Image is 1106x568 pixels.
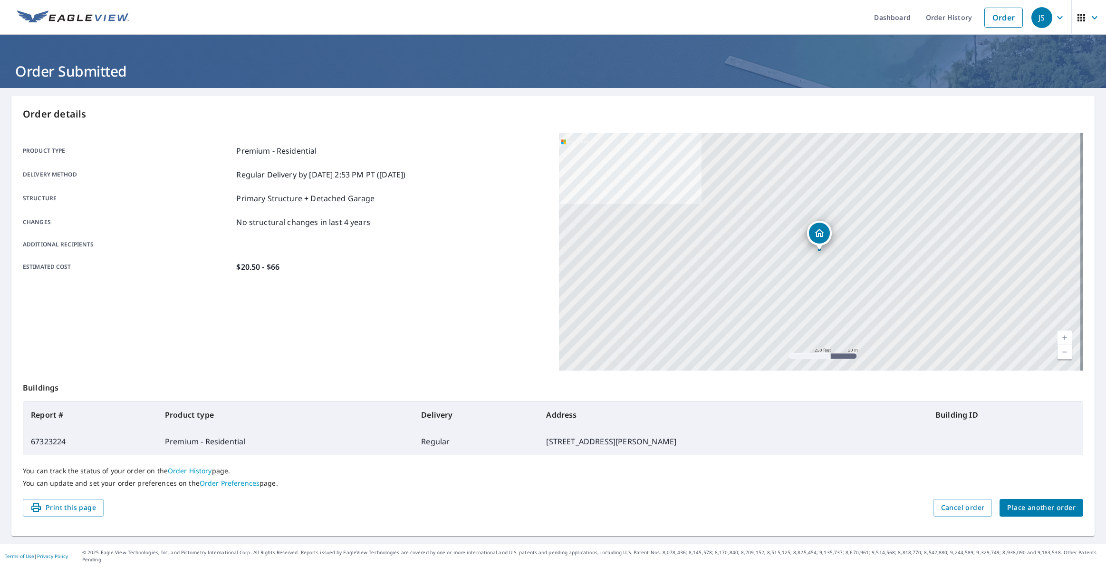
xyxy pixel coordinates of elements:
[1058,345,1072,359] a: Current Level 17, Zoom Out
[168,466,212,475] a: Order History
[539,402,928,428] th: Address
[1000,499,1083,517] button: Place another order
[23,240,232,249] p: Additional recipients
[17,10,129,25] img: EV Logo
[1058,331,1072,345] a: Current Level 17, Zoom In
[414,402,539,428] th: Delivery
[236,193,375,204] p: Primary Structure + Detached Garage
[941,502,985,514] span: Cancel order
[23,499,104,517] button: Print this page
[11,61,1095,81] h1: Order Submitted
[30,502,96,514] span: Print this page
[933,499,992,517] button: Cancel order
[236,261,279,273] p: $20.50 - $66
[23,107,1083,121] p: Order details
[807,221,832,250] div: Dropped pin, building 1, Residential property, 223 Valleywoods Dr Swanton, OH 43558
[236,145,317,157] p: Premium - Residential
[200,479,260,488] a: Order Preferences
[23,216,232,228] p: Changes
[236,169,405,180] p: Regular Delivery by [DATE] 2:53 PM PT ([DATE])
[984,8,1023,28] a: Order
[5,553,34,559] a: Terms of Use
[23,193,232,204] p: Structure
[23,261,232,273] p: Estimated cost
[23,145,232,157] p: Product type
[23,169,232,180] p: Delivery method
[23,479,1083,488] p: You can update and set your order preferences on the page.
[157,402,414,428] th: Product type
[23,428,157,455] td: 67323224
[23,467,1083,475] p: You can track the status of your order on the page.
[157,428,414,455] td: Premium - Residential
[23,371,1083,401] p: Buildings
[1007,502,1076,514] span: Place another order
[5,553,68,559] p: |
[82,549,1101,563] p: © 2025 Eagle View Technologies, Inc. and Pictometry International Corp. All Rights Reserved. Repo...
[236,216,370,228] p: No structural changes in last 4 years
[928,402,1083,428] th: Building ID
[539,428,928,455] td: [STREET_ADDRESS][PERSON_NAME]
[1031,7,1052,28] div: JS
[414,428,539,455] td: Regular
[23,402,157,428] th: Report #
[37,553,68,559] a: Privacy Policy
